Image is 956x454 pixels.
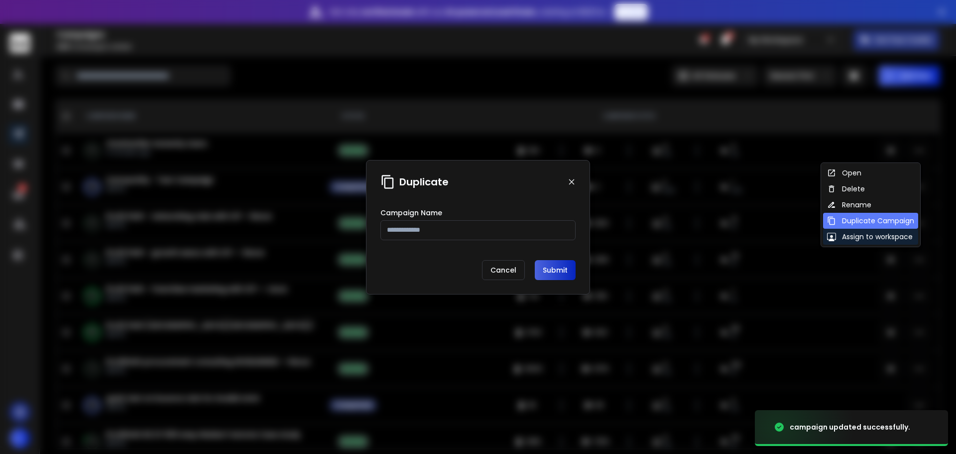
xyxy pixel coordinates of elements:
[827,168,861,178] div: Open
[380,209,442,216] label: Campaign Name
[827,200,871,210] div: Rename
[827,184,865,194] div: Delete
[790,422,910,432] div: campaign updated successfully.
[482,260,525,280] p: Cancel
[399,175,449,189] h1: Duplicate
[827,216,914,226] div: Duplicate Campaign
[827,232,913,242] div: Assign to workspace
[535,260,576,280] button: Submit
